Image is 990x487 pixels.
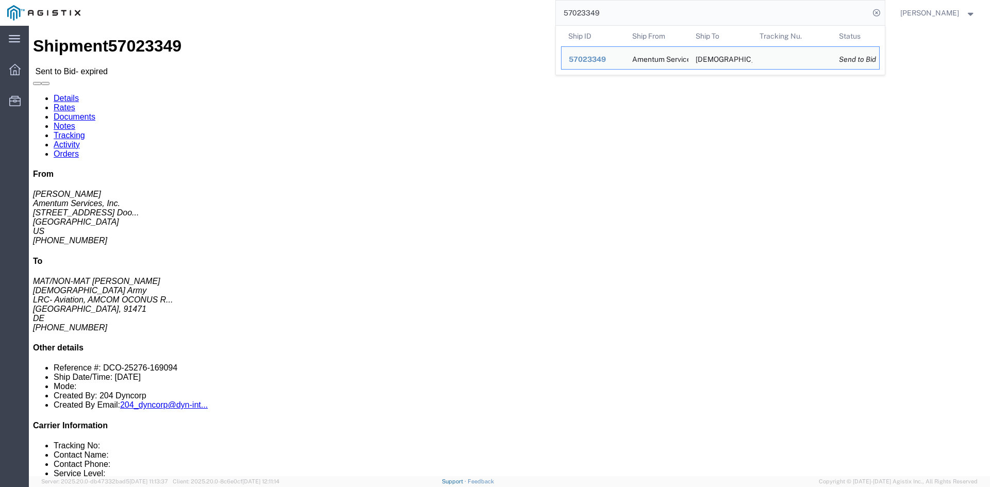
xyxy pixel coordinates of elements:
[832,26,880,46] th: Status
[900,7,959,19] span: Hernani De Azevedo
[468,478,494,484] a: Feedback
[7,5,80,21] img: logo
[688,26,752,46] th: Ship To
[569,55,606,63] span: 57023349
[632,47,681,69] div: Amentum Services, Inc.
[624,26,688,46] th: Ship From
[569,54,618,65] div: 57023349
[442,478,468,484] a: Support
[242,478,279,484] span: [DATE] 12:11:14
[900,7,976,19] button: [PERSON_NAME]
[173,478,279,484] span: Client: 2025.20.0-8c6e0cf
[41,478,168,484] span: Server: 2025.20.0-db47332bad5
[129,478,168,484] span: [DATE] 11:13:37
[561,26,885,75] table: Search Results
[29,26,990,476] iframe: FS Legacy Container
[819,477,978,486] span: Copyright © [DATE]-[DATE] Agistix Inc., All Rights Reserved
[839,54,872,65] div: Send to Bid
[696,47,745,69] div: US Army
[556,1,869,25] input: Search for shipment number, reference number
[752,26,832,46] th: Tracking Nu.
[561,26,625,46] th: Ship ID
